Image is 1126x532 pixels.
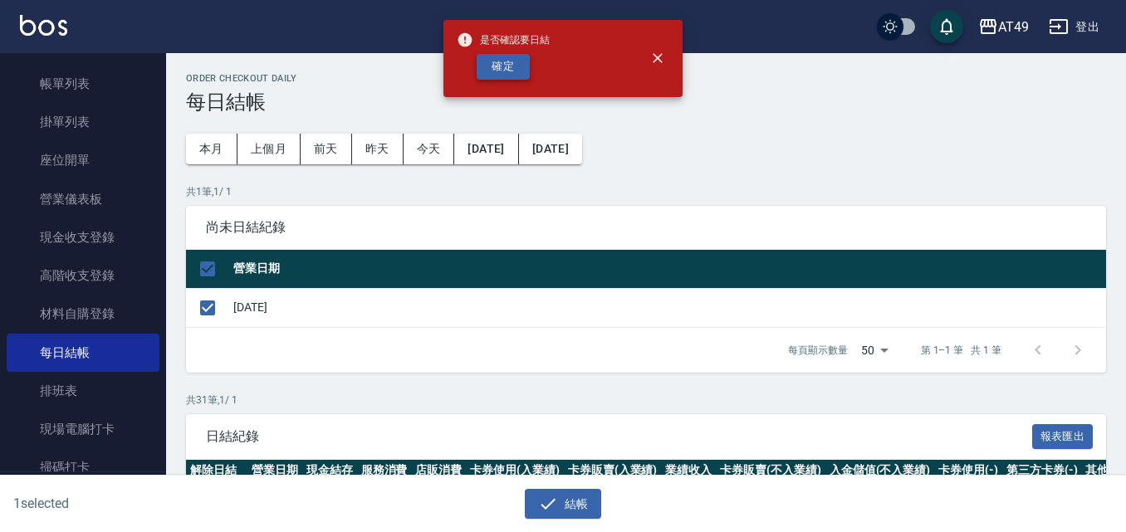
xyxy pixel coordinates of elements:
a: 高階收支登錄 [7,256,159,295]
a: 報表匯出 [1032,427,1094,443]
th: 卡券使用(-) [934,460,1002,481]
div: 50 [854,328,894,373]
a: 座位開單 [7,141,159,179]
a: 掃碼打卡 [7,448,159,486]
span: 是否確認要日結 [457,32,550,48]
th: 入金儲值(不入業績) [825,460,935,481]
th: 卡券使用(入業績) [466,460,564,481]
button: 確定 [477,54,530,80]
td: [DATE] [229,288,1106,327]
a: 每日結帳 [7,334,159,372]
img: Logo [20,15,67,36]
th: 現金結存 [302,460,357,481]
th: 營業日期 [229,250,1106,289]
a: 現金收支登錄 [7,218,159,256]
button: 本月 [186,134,237,164]
a: 掛單列表 [7,103,159,141]
th: 卡券販賣(不入業績) [716,460,825,481]
button: 前天 [301,134,352,164]
p: 共 31 筆, 1 / 1 [186,393,1106,408]
th: 營業日期 [247,460,302,481]
button: 今天 [404,134,455,164]
th: 解除日結 [186,460,247,481]
button: AT49 [972,10,1035,44]
button: 登出 [1042,12,1106,42]
th: 第三方卡券(-) [1002,460,1082,481]
a: 排班表 [7,372,159,410]
th: 店販消費 [411,460,466,481]
span: 日結紀錄 [206,428,1032,445]
a: 材料自購登錄 [7,295,159,333]
button: save [930,10,963,43]
button: 結帳 [525,489,602,520]
button: [DATE] [519,134,582,164]
span: 尚未日結紀錄 [206,219,1086,236]
button: 昨天 [352,134,404,164]
a: 現場電腦打卡 [7,410,159,448]
button: 上個月 [237,134,301,164]
div: AT49 [998,17,1029,37]
h2: Order checkout daily [186,73,1106,84]
p: 第 1–1 筆 共 1 筆 [921,343,1001,358]
p: 共 1 筆, 1 / 1 [186,184,1106,199]
button: close [639,40,676,76]
h6: 1 selected [13,493,278,514]
p: 每頁顯示數量 [788,343,848,358]
button: [DATE] [454,134,518,164]
a: 帳單列表 [7,65,159,103]
a: 營業儀表板 [7,180,159,218]
button: 報表匯出 [1032,424,1094,450]
h3: 每日結帳 [186,90,1106,114]
th: 業績收入 [661,460,716,481]
th: 服務消費 [357,460,412,481]
th: 卡券販賣(入業績) [564,460,662,481]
